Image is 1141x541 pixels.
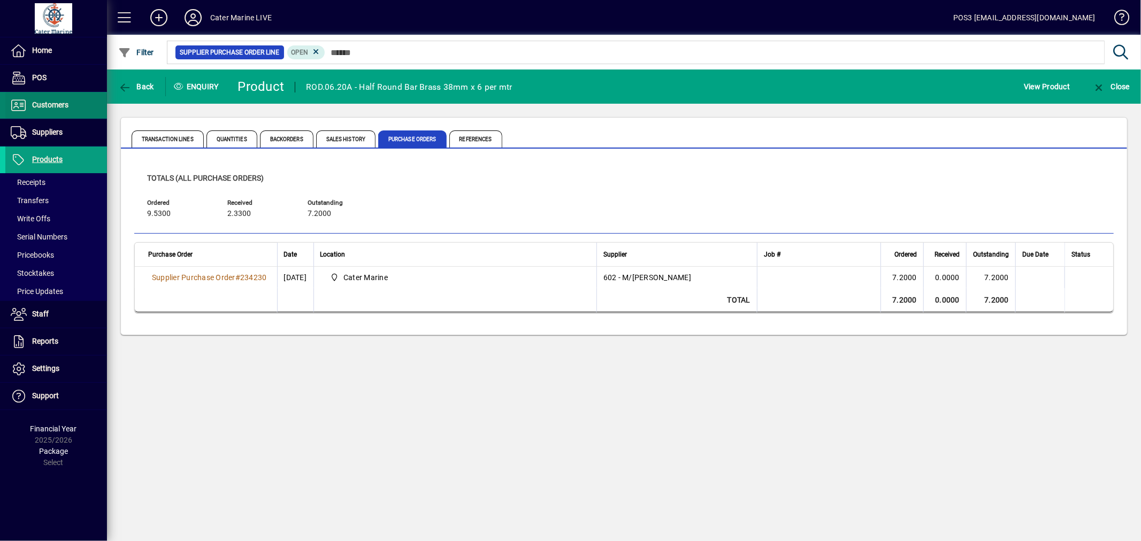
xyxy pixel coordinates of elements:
[316,130,376,148] span: Sales History
[180,47,280,58] span: Supplier Purchase Order Line
[5,65,107,91] a: POS
[5,355,107,382] a: Settings
[260,130,313,148] span: Backorders
[973,249,1009,260] span: Outstanding
[32,73,47,82] span: POS
[166,78,230,95] div: Enquiry
[148,272,271,283] a: Supplier Purchase Order#234230
[32,128,63,136] span: Suppliers
[5,37,107,64] a: Home
[966,267,1015,288] td: 7.2000
[603,249,751,260] div: Supplier
[603,249,627,260] span: Supplier
[923,288,966,312] td: 0.0000
[308,210,331,218] span: 7.2000
[116,77,157,96] button: Back
[596,288,757,312] td: Total
[764,249,780,260] span: Job #
[32,310,49,318] span: Staff
[147,210,171,218] span: 9.5300
[32,155,63,164] span: Products
[966,288,1015,312] td: 7.2000
[148,249,193,260] span: Purchase Order
[118,48,154,57] span: Filter
[287,45,325,59] mat-chip: Completion status: Open
[306,79,512,96] div: ROD.06.20A - Half Round Bar Brass 38mm x 6 per mtr
[5,228,107,246] a: Serial Numbers
[11,287,63,296] span: Price Updates
[378,130,447,148] span: Purchase Orders
[11,178,45,187] span: Receipts
[152,273,235,282] span: Supplier Purchase Order
[5,282,107,300] a: Price Updates
[1092,82,1130,91] span: Close
[5,328,107,355] a: Reports
[147,199,211,206] span: Ordered
[1106,2,1128,37] a: Knowledge Base
[210,9,272,26] div: Cater Marine LIVE
[1022,249,1058,260] div: Due Date
[227,199,292,206] span: Received
[240,273,267,282] span: 234230
[1071,249,1090,260] span: Status
[5,173,107,191] a: Receipts
[1021,77,1073,96] button: View Product
[142,8,176,27] button: Add
[30,424,77,433] span: Financial Year
[284,249,297,260] span: Date
[5,301,107,328] a: Staff
[39,447,68,455] span: Package
[116,43,157,62] button: Filter
[206,130,257,148] span: Quantities
[277,267,313,288] td: [DATE]
[292,49,309,56] span: Open
[107,77,166,96] app-page-header-button: Back
[343,272,388,283] span: Cater Marine
[32,391,59,400] span: Support
[11,251,54,259] span: Pricebooks
[32,364,59,373] span: Settings
[1024,78,1070,95] span: View Product
[11,269,54,277] span: Stocktakes
[5,383,107,409] a: Support
[1071,249,1100,260] div: Status
[308,199,372,206] span: Outstanding
[1081,77,1141,96] app-page-header-button: Close enquiry
[235,273,240,282] span: #
[935,249,960,260] span: Received
[1090,77,1132,96] button: Close
[764,249,874,260] div: Job #
[5,92,107,119] a: Customers
[1022,249,1048,260] span: Due Date
[5,264,107,282] a: Stocktakes
[118,82,154,91] span: Back
[227,210,251,218] span: 2.3300
[11,214,50,223] span: Write Offs
[5,191,107,210] a: Transfers
[320,249,346,260] span: Location
[148,249,271,260] div: Purchase Order
[880,267,923,288] td: 7.2000
[238,78,285,95] div: Product
[923,267,966,288] td: 0.0000
[449,130,502,148] span: References
[5,210,107,228] a: Write Offs
[284,249,307,260] div: Date
[176,8,210,27] button: Profile
[596,267,757,288] td: 602 - M/[PERSON_NAME]
[5,119,107,146] a: Suppliers
[11,233,67,241] span: Serial Numbers
[326,271,585,284] span: Cater Marine
[32,46,52,55] span: Home
[5,246,107,264] a: Pricebooks
[11,196,49,205] span: Transfers
[147,174,264,182] span: Totals (all purchase orders)
[894,249,917,260] span: Ordered
[32,337,58,345] span: Reports
[880,288,923,312] td: 7.2000
[953,9,1096,26] div: POS3 [EMAIL_ADDRESS][DOMAIN_NAME]
[32,101,68,109] span: Customers
[320,249,590,260] div: Location
[132,130,204,148] span: Transaction Lines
